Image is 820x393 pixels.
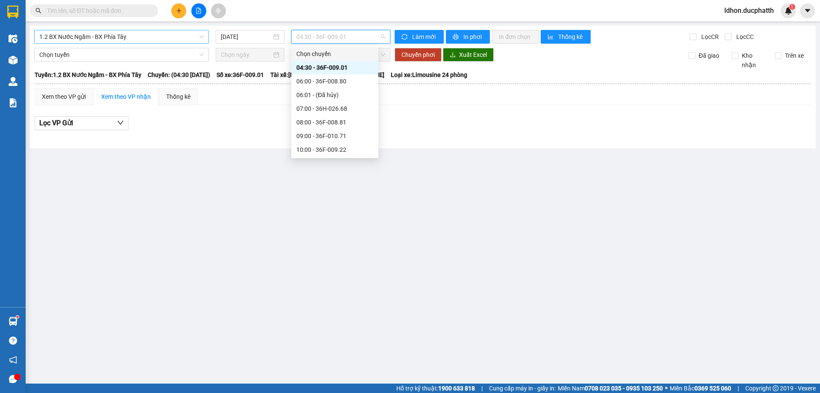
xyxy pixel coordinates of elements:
span: Thống kê [558,32,584,41]
img: icon-new-feature [785,7,792,15]
button: In đơn chọn [492,30,539,44]
span: Hỗ trợ kỹ thuật: [396,384,475,393]
span: aim [215,8,221,14]
button: file-add [191,3,206,18]
span: Đã giao [695,51,723,60]
button: Lọc VP Gửi [35,116,129,130]
div: Thống kê [166,92,190,101]
span: Chuyến: (04:30 [DATE]) [148,70,210,80]
sup: 1 [16,316,19,318]
span: question-circle [9,337,17,345]
div: Chọn chuyến [296,49,373,59]
div: 06:01 - (Đã hủy) [296,90,373,100]
img: warehouse-icon [9,56,18,65]
span: Lọc CR [698,32,720,41]
span: down [117,119,124,126]
div: 06:00 - 36F-008.80 [296,77,373,86]
input: Tìm tên, số ĐT hoặc mã đơn [47,6,148,15]
span: plus [176,8,182,14]
span: message [9,375,17,383]
button: Chuyển phơi [395,48,442,62]
span: Chọn tuyến [39,48,204,61]
strong: 1900 633 818 [438,385,475,392]
span: ldhon.ducphatth [717,5,781,16]
span: Lọc CC [733,32,755,41]
div: 07:00 - 36H-026.68 [296,104,373,113]
span: Lọc VP Gửi [39,118,73,128]
span: | [481,384,483,393]
span: 1 [791,4,794,10]
span: Tài xế: [PERSON_NAME] - [PERSON_NAME] [270,70,384,80]
span: ⚪️ [665,387,668,390]
button: downloadXuất Excel [443,48,494,62]
span: Làm mới [412,32,437,41]
div: 04:30 - 36F-009.01 [296,63,373,72]
div: 08:00 - 36F-008.81 [296,118,373,127]
img: warehouse-icon [9,317,18,326]
strong: 0369 525 060 [694,385,731,392]
span: 1.2 BX Nước Ngầm - BX Phía Tây [39,30,204,43]
button: printerIn phơi [446,30,490,44]
span: notification [9,356,17,364]
span: Cung cấp máy in - giấy in: [489,384,556,393]
span: Miền Nam [558,384,663,393]
button: caret-down [800,3,815,18]
span: bar-chart [548,34,555,41]
div: Xem theo VP gửi [42,92,86,101]
div: Chọn chuyến [291,47,378,61]
div: 09:00 - 36F-010.71 [296,131,373,141]
span: file-add [196,8,202,14]
span: Trên xe [782,51,807,60]
img: warehouse-icon [9,34,18,43]
strong: 0708 023 035 - 0935 103 250 [585,385,663,392]
button: plus [171,3,186,18]
input: Chọn ngày [221,50,272,59]
span: | [738,384,739,393]
button: bar-chartThống kê [541,30,591,44]
input: 15/08/2025 [221,32,272,41]
span: Loại xe: Limousine 24 phòng [391,70,467,80]
img: logo-vxr [7,6,18,18]
img: warehouse-icon [9,77,18,86]
span: sync [401,34,409,41]
span: In phơi [463,32,483,41]
span: Miền Bắc [670,384,731,393]
span: copyright [773,385,779,391]
span: 04:30 - 36F-009.01 [296,30,385,43]
span: Kho nhận [738,51,768,70]
sup: 1 [789,4,795,10]
b: Tuyến: 1.2 BX Nước Ngầm - BX Phía Tây [35,71,141,78]
div: Xem theo VP nhận [101,92,151,101]
span: search [35,8,41,14]
img: solution-icon [9,98,18,107]
div: 10:00 - 36F-009.22 [296,145,373,154]
button: aim [211,3,226,18]
button: syncLàm mới [395,30,444,44]
span: printer [453,34,460,41]
span: Số xe: 36F-009.01 [217,70,264,80]
span: caret-down [804,7,811,15]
